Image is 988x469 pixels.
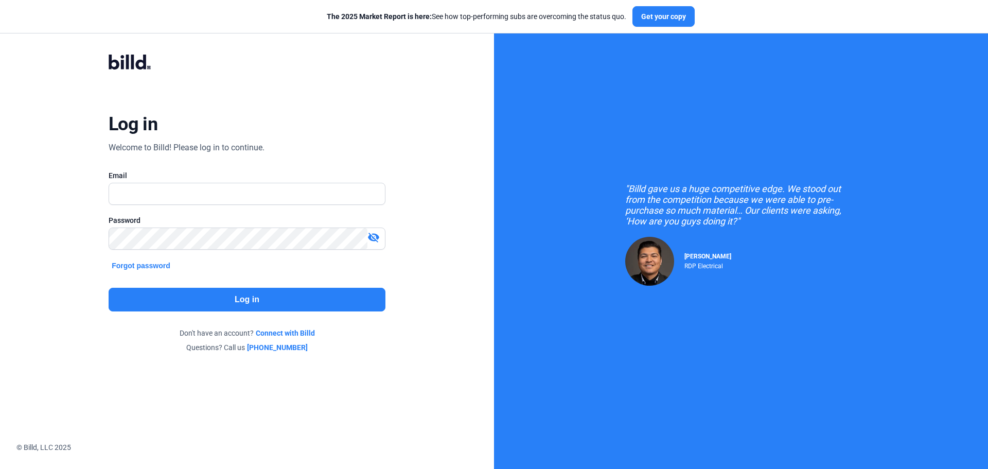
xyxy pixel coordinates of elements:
div: Password [109,215,385,225]
div: See how top-performing subs are overcoming the status quo. [327,11,626,22]
div: RDP Electrical [684,260,731,270]
div: Don't have an account? [109,328,385,338]
mat-icon: visibility_off [367,231,380,244]
img: Raul Pacheco [625,237,674,286]
a: [PHONE_NUMBER] [247,342,308,353]
span: The 2025 Market Report is here: [327,12,432,21]
button: Forgot password [109,260,173,271]
button: Get your copy [632,6,695,27]
span: [PERSON_NAME] [684,253,731,260]
button: Log in [109,288,385,311]
div: Questions? Call us [109,342,385,353]
a: Connect with Billd [256,328,315,338]
div: Log in [109,113,157,135]
div: Welcome to Billd! Please log in to continue. [109,142,264,154]
div: Email [109,170,385,181]
div: "Billd gave us a huge competitive edge. We stood out from the competition because we were able to... [625,183,857,227]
